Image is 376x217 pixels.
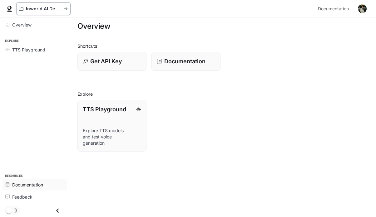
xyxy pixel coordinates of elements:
a: Feedback [2,191,67,202]
h2: Explore [77,91,369,97]
a: Documentation [315,2,354,15]
span: Documentation [12,181,43,188]
p: TTS Playground [83,105,126,113]
button: Close drawer [51,204,65,217]
span: Overview [12,22,32,28]
a: TTS Playground [2,44,67,55]
p: Inworld AI Demos [26,6,61,12]
a: TTS PlaygroundExplore TTS models and test voice generation [77,100,146,152]
p: Documentation [164,57,205,65]
button: All workspaces [16,2,71,15]
span: Dark mode toggle [6,207,12,214]
span: Feedback [12,194,32,200]
a: Overview [2,19,67,30]
img: User avatar [358,4,367,13]
h1: Overview [77,20,110,32]
p: Get API Key [90,57,122,65]
h2: Shortcuts [77,43,369,49]
button: Get API Key [77,52,146,71]
button: User avatar [356,2,369,15]
a: Documentation [2,179,67,190]
span: Documentation [318,5,349,13]
span: TTS Playground [12,46,45,53]
a: Documentation [151,52,220,71]
p: Explore TTS models and test voice generation [83,128,141,146]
